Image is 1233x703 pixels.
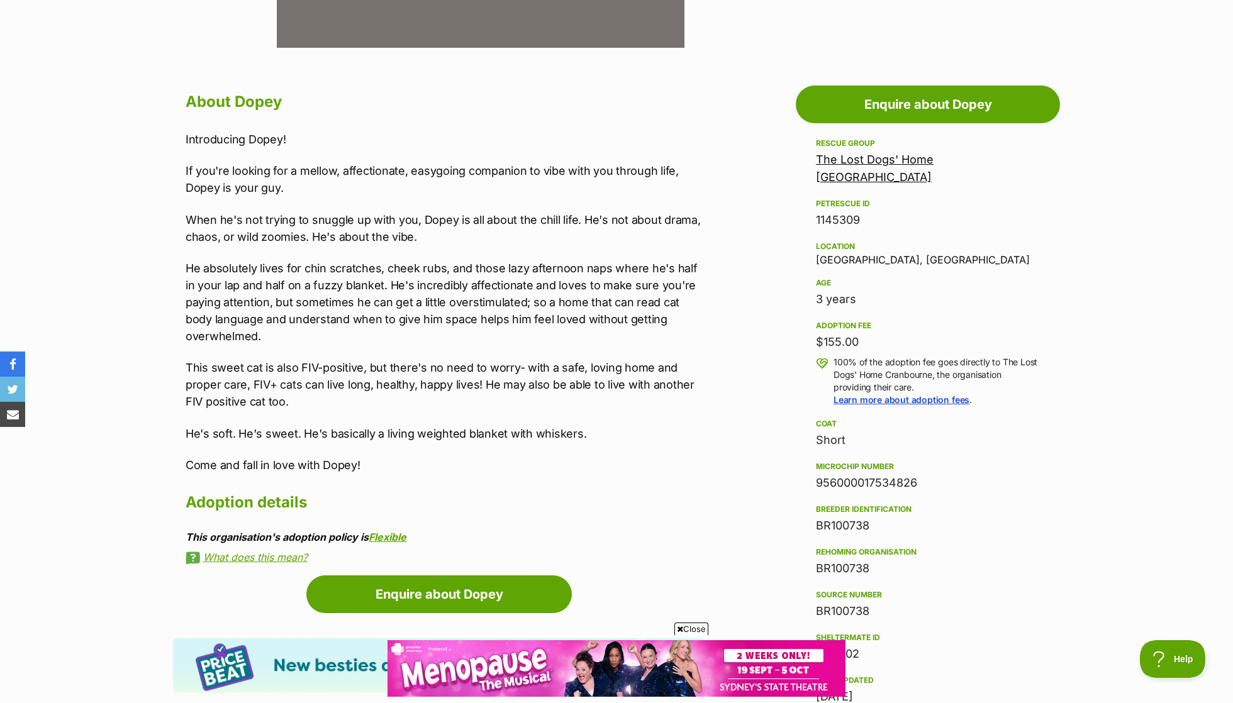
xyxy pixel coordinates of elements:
[186,457,705,473] p: Come and fall in love with Dopey!
[816,211,1040,229] div: 1145309
[816,199,1040,209] div: PetRescue ID
[834,356,1040,406] p: 100% of the adoption fee goes directly to The Lost Dogs' Home Cranbourne, the organisation provid...
[816,675,1040,685] div: Last updated
[816,633,1040,643] div: Sheltermate ID
[186,162,705,196] p: If you're looking for a mellow, affectionate, easygoing companion to vibe with you through life, ...
[186,260,705,345] p: He absolutely lives for chin scratches, cheek rubs, and those lazy afternoon naps where he's half...
[816,547,1040,557] div: Rehoming organisation
[816,504,1040,514] div: Breeder identification
[186,489,705,516] h2: Adoption details
[816,321,1040,331] div: Adoption fee
[796,86,1060,123] a: Enquire about Dopey
[816,462,1040,472] div: Microchip number
[306,575,572,613] a: Enquire about Dopey
[816,431,1040,449] div: Short
[834,394,969,405] a: Learn more about adoption fees
[816,291,1040,308] div: 3 years
[816,602,1040,620] div: BR100738
[186,551,705,563] a: What does this mean?
[816,241,1040,252] div: Location
[186,88,705,116] h2: About Dopey
[1140,640,1208,678] iframe: Help Scout Beacon - Open
[816,138,1040,148] div: Rescue group
[816,333,1040,351] div: $155.00
[816,474,1040,492] div: 956000017534826
[369,531,406,543] a: Flexible
[816,560,1040,577] div: BR100738
[816,419,1040,429] div: Coat
[816,645,1040,663] div: 1155902
[388,640,845,697] iframe: Advertisement
[816,590,1040,600] div: Source number
[816,153,934,184] a: The Lost Dogs' Home [GEOGRAPHIC_DATA]
[674,623,708,635] span: Close
[173,638,705,693] img: Pet Circle promo banner
[186,131,705,148] p: Introducing Dopey!
[186,425,705,442] p: He's soft. He's sweet. He's basically a living weighted blanket with whiskers.
[186,359,705,410] p: This sweet cat is also FIV-positive, but there's no need to worry- with a safe, loving home and p...
[186,211,705,245] p: When he's not trying to snuggle up with you, Dopey is all about the chill life. He's not about dr...
[816,278,1040,288] div: Age
[816,517,1040,534] div: BR100738
[186,531,705,543] div: This organisation's adoption policy is
[816,239,1040,265] div: [GEOGRAPHIC_DATA], [GEOGRAPHIC_DATA]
